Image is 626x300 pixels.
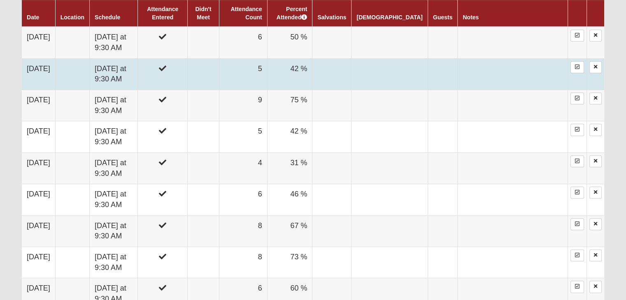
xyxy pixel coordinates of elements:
td: 5 [219,121,267,152]
a: Enter Attendance [570,281,584,293]
td: 4 [219,152,267,184]
a: Enter Attendance [570,92,584,104]
a: Schedule [95,14,120,21]
a: Notes [463,14,479,21]
a: Page Properties (Alt+P) [606,286,621,298]
td: [DATE] at 9:30 AM [90,247,138,278]
td: 31 % [267,152,312,184]
td: 67 % [267,215,312,247]
a: Enter Attendance [570,61,584,73]
td: [DATE] at 9:30 AM [90,121,138,152]
td: 8 [219,247,267,278]
a: Delete [589,155,602,167]
a: Location [61,14,84,21]
a: Enter Attendance [570,249,584,261]
a: Enter Attendance [570,155,584,167]
a: Delete [589,92,602,104]
a: Delete [589,281,602,293]
td: [DATE] at 9:30 AM [90,27,138,58]
a: Delete [589,61,602,73]
td: 42 % [267,121,312,152]
td: [DATE] at 9:30 AM [90,215,138,247]
td: [DATE] [22,90,55,121]
td: 50 % [267,27,312,58]
td: 5 [219,58,267,90]
td: 6 [219,184,267,215]
a: Enter Attendance [570,218,584,230]
a: Delete [589,30,602,42]
td: [DATE] at 9:30 AM [90,152,138,184]
td: 8 [219,215,267,247]
a: Didn't Meet [195,6,211,21]
td: [DATE] [22,215,55,247]
a: Enter Attendance [570,187,584,198]
a: Date [27,14,39,21]
a: Web cache enabled [182,289,186,298]
a: Percent Attended [277,6,307,21]
td: 6 [219,27,267,58]
td: 73 % [267,247,312,278]
td: [DATE] at 9:30 AM [90,184,138,215]
td: 42 % [267,58,312,90]
td: [DATE] [22,247,55,278]
a: Delete [589,124,602,136]
td: [DATE] at 9:30 AM [90,90,138,121]
a: Enter Attendance [570,124,584,136]
a: Attendance Entered [147,6,178,21]
a: Page Load Time: 1.18s [8,291,58,297]
a: Delete [589,187,602,198]
span: HTML Size: 181 KB [128,290,176,298]
a: Delete [589,218,602,230]
td: 75 % [267,90,312,121]
td: [DATE] [22,152,55,184]
td: 46 % [267,184,312,215]
span: ViewState Size: 49 KB [67,290,121,298]
td: 9 [219,90,267,121]
td: [DATE] [22,121,55,152]
td: [DATE] [22,58,55,90]
td: [DATE] [22,27,55,58]
a: Enter Attendance [570,30,584,42]
a: Attendance Count [230,6,262,21]
td: [DATE] at 9:30 AM [90,58,138,90]
td: [DATE] [22,184,55,215]
a: Delete [589,249,602,261]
